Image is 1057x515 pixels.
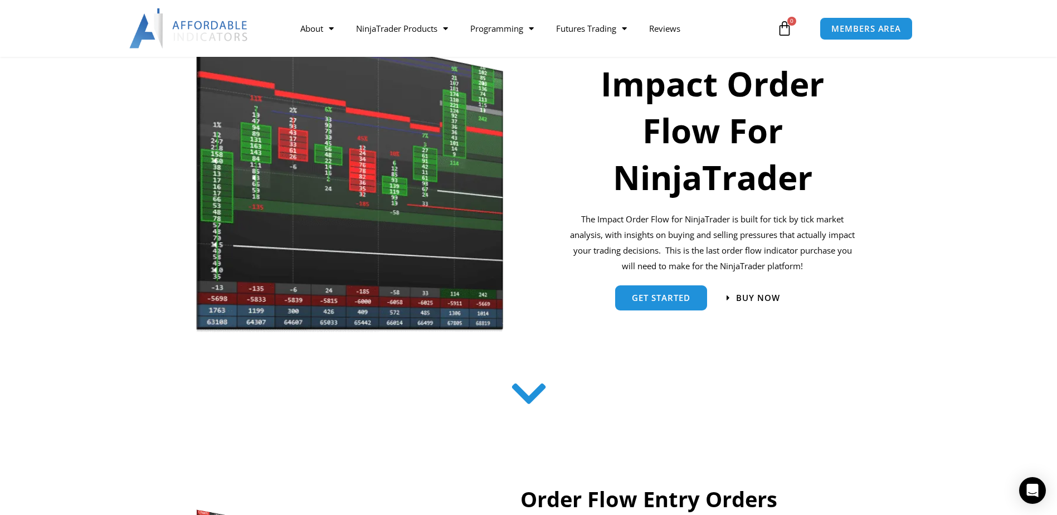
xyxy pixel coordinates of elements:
[289,16,345,41] a: About
[345,16,459,41] a: NinjaTrader Products
[615,285,707,310] a: get started
[568,60,858,201] h1: Impact Order Flow For NinjaTrader
[459,16,545,41] a: Programming
[520,485,871,513] h2: Order Flow Entry Orders
[129,8,249,48] img: LogoAI | Affordable Indicators – NinjaTrader
[196,5,505,335] img: Orderflow | Affordable Indicators – NinjaTrader
[632,294,690,302] span: get started
[568,212,858,274] p: The Impact Order Flow for NinjaTrader is built for tick by tick market analysis, with insights on...
[820,17,913,40] a: MEMBERS AREA
[760,12,809,45] a: 0
[638,16,691,41] a: Reviews
[831,25,901,33] span: MEMBERS AREA
[289,16,774,41] nav: Menu
[1019,477,1046,504] div: Open Intercom Messenger
[727,294,780,302] a: Buy now
[736,294,780,302] span: Buy now
[787,17,796,26] span: 0
[545,16,638,41] a: Futures Trading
